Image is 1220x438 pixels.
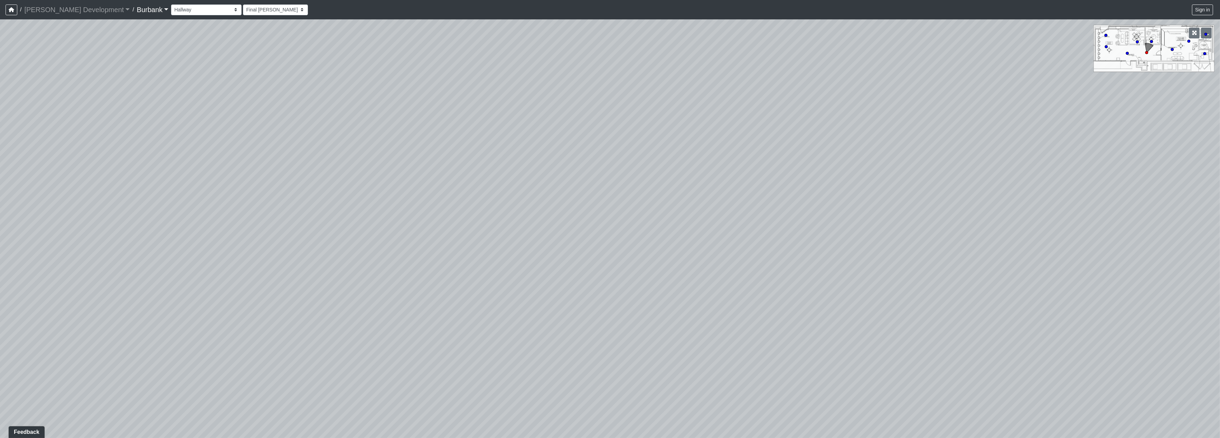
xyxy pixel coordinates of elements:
span: / [17,3,24,17]
span: / [130,3,137,17]
button: Sign in [1192,4,1213,15]
iframe: Ybug feedback widget [5,424,46,438]
a: Burbank [137,3,169,17]
a: [PERSON_NAME] Development [24,3,130,17]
